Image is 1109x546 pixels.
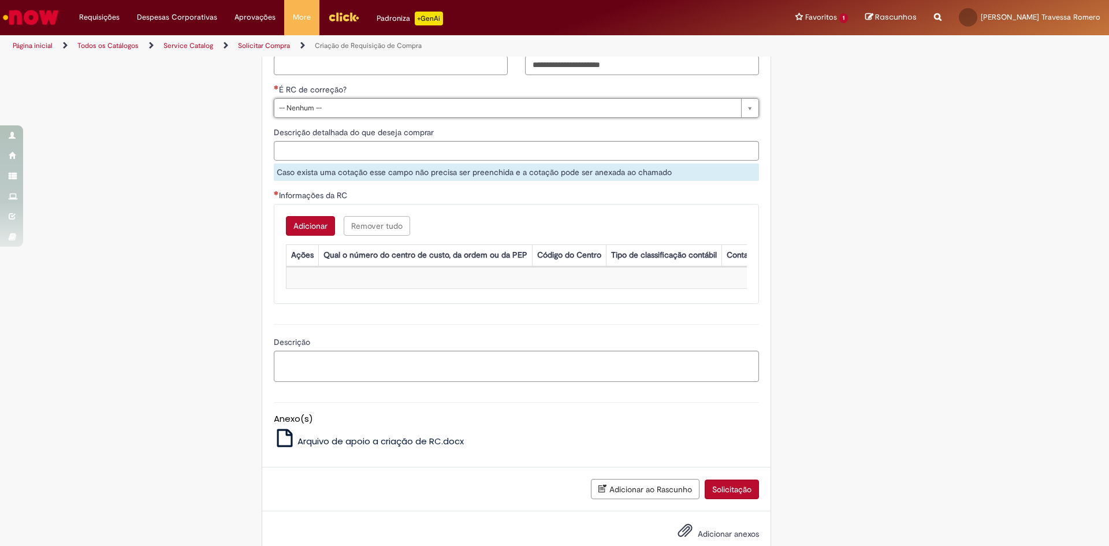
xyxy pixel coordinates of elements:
[274,414,759,424] h5: Anexo(s)
[13,41,53,50] a: Página inicial
[279,99,735,117] span: -- Nenhum --
[274,55,508,75] input: Código do atendimento LUPI
[591,479,699,499] button: Adicionar ao Rascunho
[377,12,443,25] div: Padroniza
[805,12,837,23] span: Favoritos
[875,12,917,23] span: Rascunhos
[328,8,359,25] img: click_logo_yellow_360x200.png
[1,6,61,29] img: ServiceNow
[279,84,349,95] span: É RC de correção?
[286,216,335,236] button: Add a row for Informações da RC
[981,12,1100,22] span: [PERSON_NAME] Travessa Romero
[293,12,311,23] span: More
[606,244,721,266] th: Tipo de classificação contábil
[238,41,290,50] a: Solicitar Compra
[274,351,759,382] textarea: Descrição
[698,529,759,539] span: Adicionar anexos
[318,244,532,266] th: Qual o número do centro de custo, da ordem ou da PEP
[274,191,279,195] span: Necessários
[525,55,759,75] input: Nome do solicitante
[274,435,464,447] a: Arquivo de apoio a criação de RC.docx
[721,244,785,266] th: Conta do razão
[297,435,464,447] span: Arquivo de apoio a criação de RC.docx
[839,13,848,23] span: 1
[137,12,217,23] span: Despesas Corporativas
[532,244,606,266] th: Código do Centro
[79,12,120,23] span: Requisições
[705,480,759,499] button: Solicitação
[9,35,731,57] ul: Trilhas de página
[77,41,139,50] a: Todos os Catálogos
[865,12,917,23] a: Rascunhos
[279,190,349,200] span: Informações da RC
[163,41,213,50] a: Service Catalog
[235,12,276,23] span: Aprovações
[286,244,318,266] th: Ações
[415,12,443,25] p: +GenAi
[274,127,436,138] span: Descrição detalhada do que deseja comprar
[274,164,759,181] div: Caso exista uma cotação esse campo não precisa ser preenchida e a cotação pode ser anexada ao cha...
[274,337,312,347] span: Descrição
[274,141,759,161] input: Descrição detalhada do que deseja comprar
[274,85,279,90] span: Necessários
[315,41,422,50] a: Criação de Requisição de Compra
